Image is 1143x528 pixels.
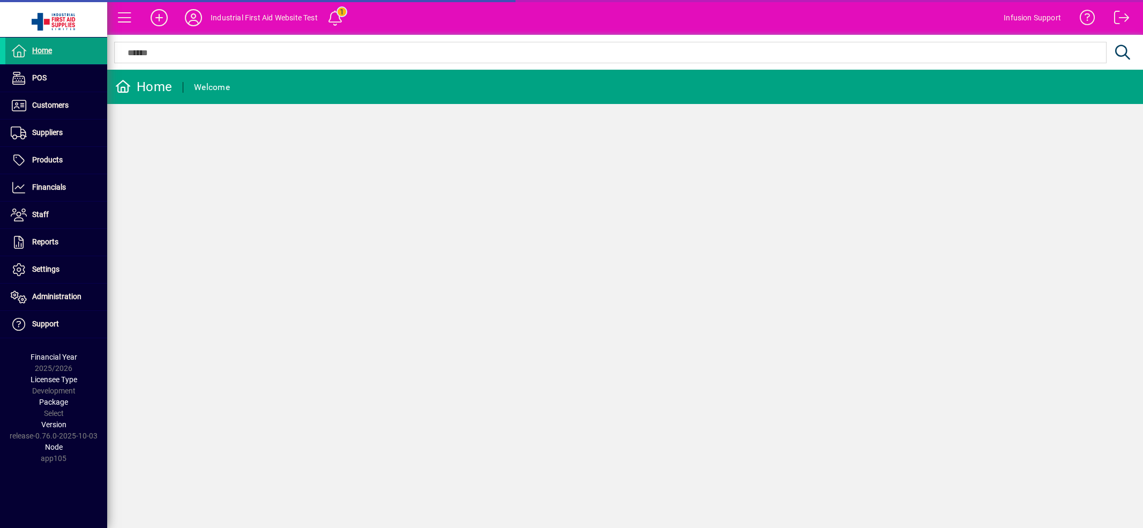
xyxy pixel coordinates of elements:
span: Customers [32,101,69,109]
a: Suppliers [5,120,107,146]
span: Reports [32,237,58,246]
div: Infusion Support [1004,9,1061,26]
div: Welcome [194,79,230,96]
span: Licensee Type [31,375,77,384]
a: Knowledge Base [1072,2,1095,37]
span: Node [45,443,63,451]
span: Package [39,398,68,406]
button: Profile [176,8,211,27]
span: POS [32,73,47,82]
span: Home [32,46,52,55]
button: Add [142,8,176,27]
a: Settings [5,256,107,283]
span: Financials [32,183,66,191]
a: Financials [5,174,107,201]
span: Products [32,155,63,164]
span: Administration [32,292,81,301]
span: Staff [32,210,49,219]
div: Home [115,78,172,95]
div: Industrial First Aid Website Test [211,9,318,26]
a: Administration [5,284,107,310]
span: Financial Year [31,353,77,361]
span: Settings [32,265,59,273]
a: Logout [1106,2,1130,37]
a: Staff [5,202,107,228]
a: Reports [5,229,107,256]
span: Suppliers [32,128,63,137]
a: Customers [5,92,107,119]
span: Version [41,420,66,429]
a: POS [5,65,107,92]
a: Products [5,147,107,174]
a: Support [5,311,107,338]
span: Support [32,319,59,328]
